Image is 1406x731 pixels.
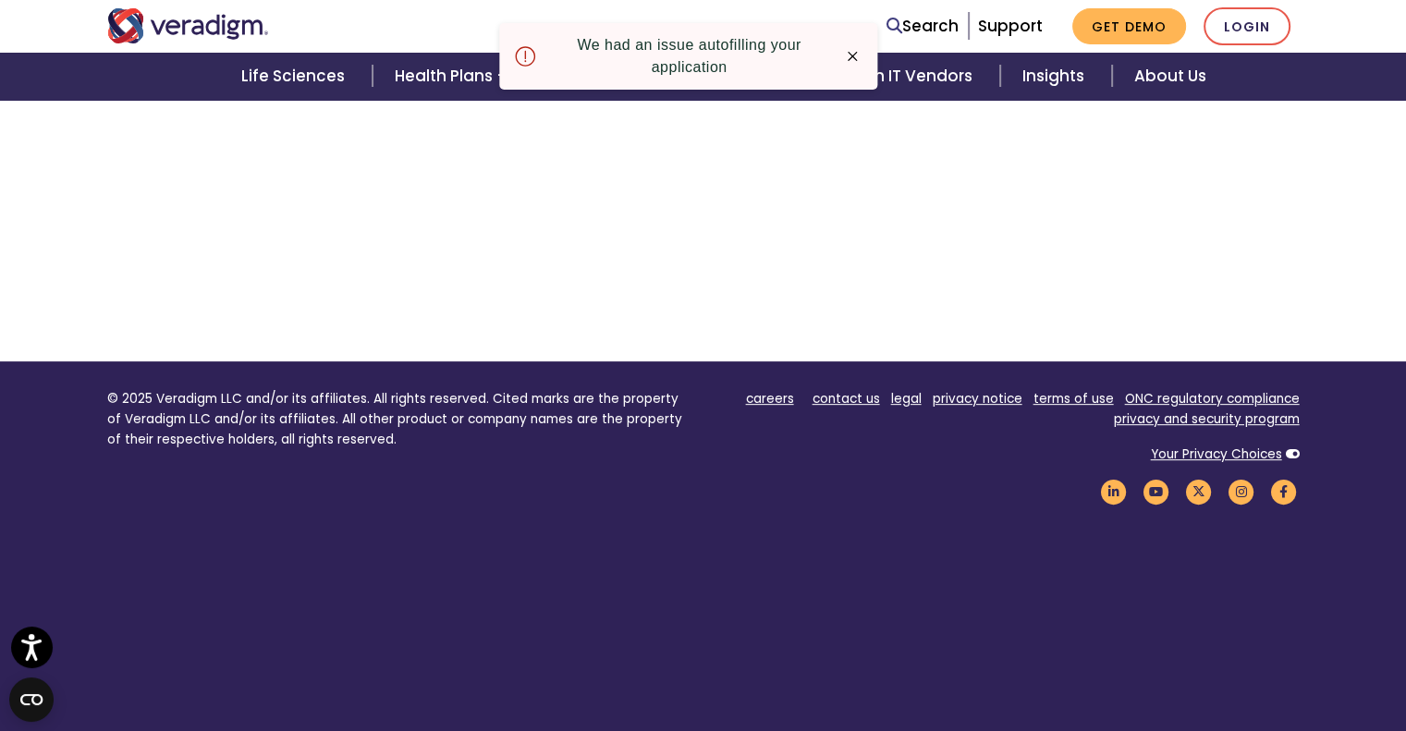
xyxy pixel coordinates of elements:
[1268,482,1300,500] a: Veradigm Facebook Link
[1125,390,1300,408] a: ONC regulatory compliance
[933,390,1022,408] a: privacy notice
[107,8,269,43] img: Veradigm logo
[107,389,690,449] p: © 2025 Veradigm LLC and/or its affiliates. All rights reserved. Cited marks are the property of V...
[811,53,1000,100] a: Health IT Vendors
[9,677,54,722] button: Open CMP widget
[1112,53,1229,100] a: About Us
[1072,8,1186,44] a: Get Demo
[1204,7,1290,45] a: Login
[746,390,794,408] a: careers
[1033,390,1114,408] a: terms of use
[1000,53,1112,100] a: Insights
[813,390,880,408] a: contact us
[1141,482,1172,500] a: Veradigm YouTube Link
[1151,445,1282,463] a: Your Privacy Choices
[1183,482,1215,500] a: Veradigm Twitter Link
[1098,482,1130,500] a: Veradigm LinkedIn Link
[978,15,1043,37] a: Support
[891,390,922,408] a: legal
[1226,482,1257,500] a: Veradigm Instagram Link
[886,14,959,39] a: Search
[219,53,373,100] a: Life Sciences
[373,53,593,100] a: Health Plans + Payers
[1114,410,1300,428] a: privacy and security program
[551,34,828,79] p: We had an issue autofilling your application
